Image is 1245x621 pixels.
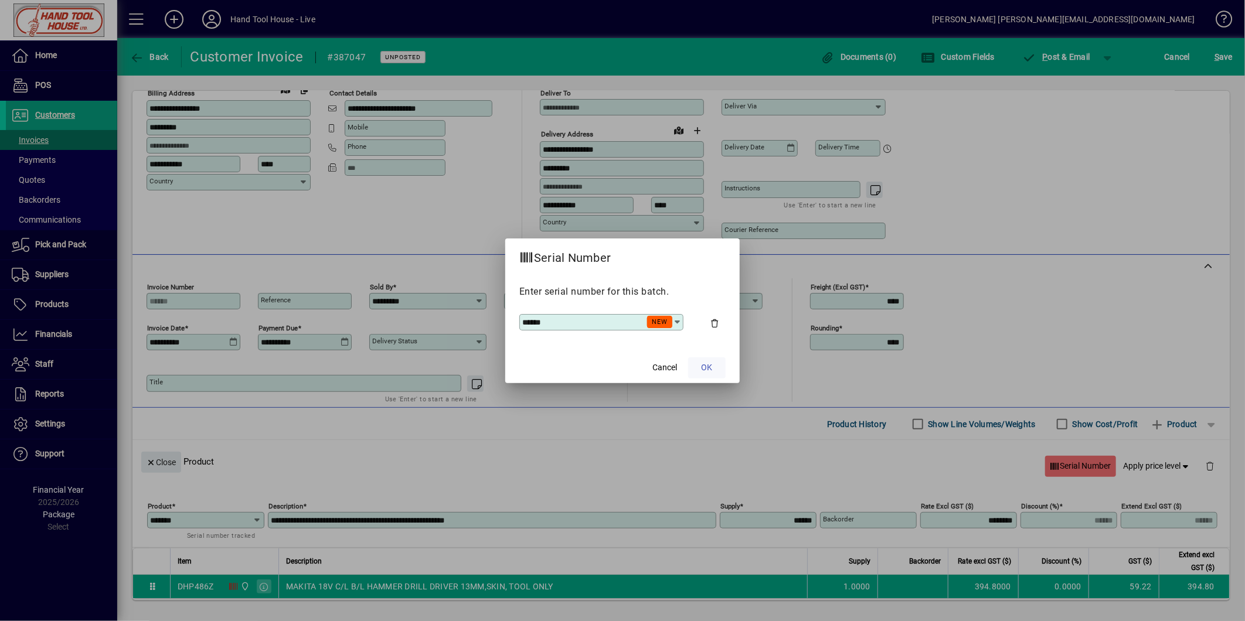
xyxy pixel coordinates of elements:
[519,285,726,299] p: Enter serial number for this batch.
[505,238,625,272] h2: Serial Number
[652,361,677,374] span: Cancel
[646,357,683,378] button: Cancel
[688,357,726,378] button: OK
[652,318,668,326] span: NEW
[702,361,713,374] span: OK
